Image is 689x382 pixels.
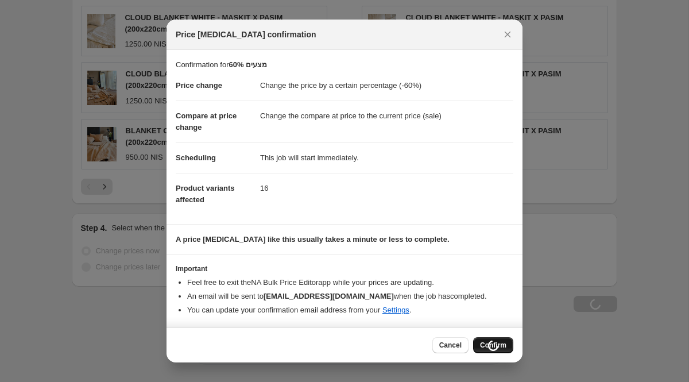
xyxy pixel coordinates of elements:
button: Cancel [432,337,469,353]
a: Settings [382,306,409,314]
b: 60% מצעים [229,60,267,69]
p: Confirmation for [176,59,513,71]
span: Scheduling [176,153,216,162]
dd: This job will start immediately. [260,142,513,173]
dd: 16 [260,173,513,203]
span: Cancel [439,341,462,350]
span: Price change [176,81,222,90]
button: Close [500,26,516,43]
dd: Change the price by a certain percentage (-60%) [260,71,513,101]
h3: Important [176,264,513,273]
b: A price [MEDICAL_DATA] like this usually takes a minute or less to complete. [176,235,450,244]
b: [EMAIL_ADDRESS][DOMAIN_NAME] [264,292,394,300]
span: Compare at price change [176,111,237,132]
span: Price [MEDICAL_DATA] confirmation [176,29,316,40]
dd: Change the compare at price to the current price (sale) [260,101,513,131]
li: You can update your confirmation email address from your . [187,304,513,316]
li: An email will be sent to when the job has completed . [187,291,513,302]
li: Feel free to exit the NA Bulk Price Editor app while your prices are updating. [187,277,513,288]
span: Product variants affected [176,184,235,204]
